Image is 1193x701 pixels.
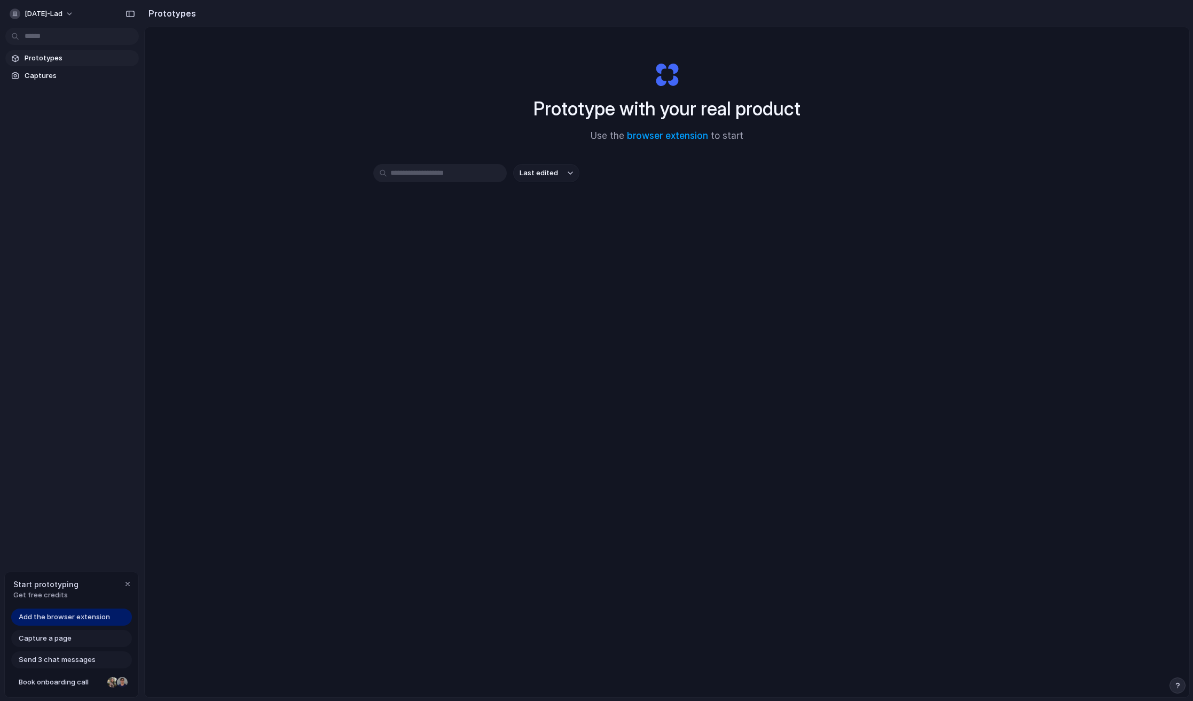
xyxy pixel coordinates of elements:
[533,95,800,123] h1: Prototype with your real product
[19,612,110,622] span: Add the browser extension
[13,590,79,601] span: Get free credits
[11,674,132,691] a: Book onboarding call
[513,164,579,182] button: Last edited
[25,9,62,19] span: [DATE]-lad
[106,676,119,689] div: Nicole Kubica
[5,68,139,84] a: Captures
[591,129,743,143] span: Use the to start
[19,677,103,688] span: Book onboarding call
[144,7,196,20] h2: Prototypes
[19,633,72,644] span: Capture a page
[5,50,139,66] a: Prototypes
[627,130,708,141] a: browser extension
[25,53,135,64] span: Prototypes
[25,71,135,81] span: Captures
[116,676,129,689] div: Christian Iacullo
[13,579,79,590] span: Start prototyping
[5,5,79,22] button: [DATE]-lad
[520,168,558,178] span: Last edited
[19,655,96,665] span: Send 3 chat messages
